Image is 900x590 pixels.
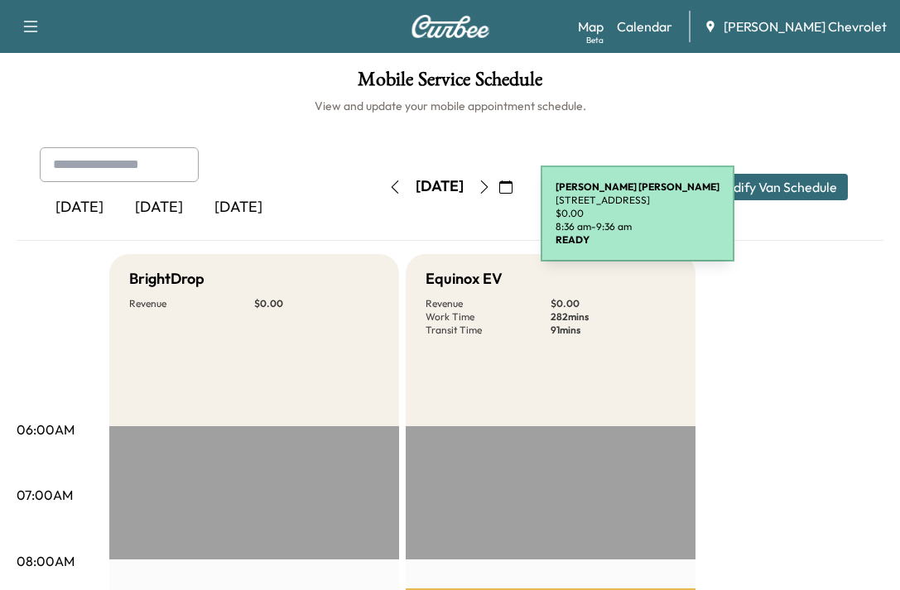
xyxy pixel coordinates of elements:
img: Curbee Logo [411,15,490,38]
div: [DATE] [119,189,199,227]
p: Transit Time [426,324,551,337]
a: Calendar [617,17,672,36]
span: [PERSON_NAME] Chevrolet [724,17,887,36]
h5: Equinox EV [426,267,503,290]
a: MapBeta [578,17,604,36]
p: Work Time [426,310,551,324]
div: [DATE] [416,176,464,197]
div: [DATE] [40,189,119,227]
div: [DATE] [199,189,278,227]
p: 06:00AM [17,420,75,439]
p: $ 0.00 [254,297,379,310]
h1: Mobile Service Schedule [17,70,883,98]
p: 282 mins [551,310,676,324]
p: Revenue [426,297,551,310]
p: Revenue [129,297,254,310]
p: 91 mins [551,324,676,337]
button: Modify Van Schedule [705,174,848,200]
p: 08:00AM [17,551,75,571]
h5: BrightDrop [129,267,205,290]
div: Beta [586,34,604,46]
p: 07:00AM [17,485,73,505]
h6: View and update your mobile appointment schedule. [17,98,883,114]
p: $ 0.00 [551,297,676,310]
